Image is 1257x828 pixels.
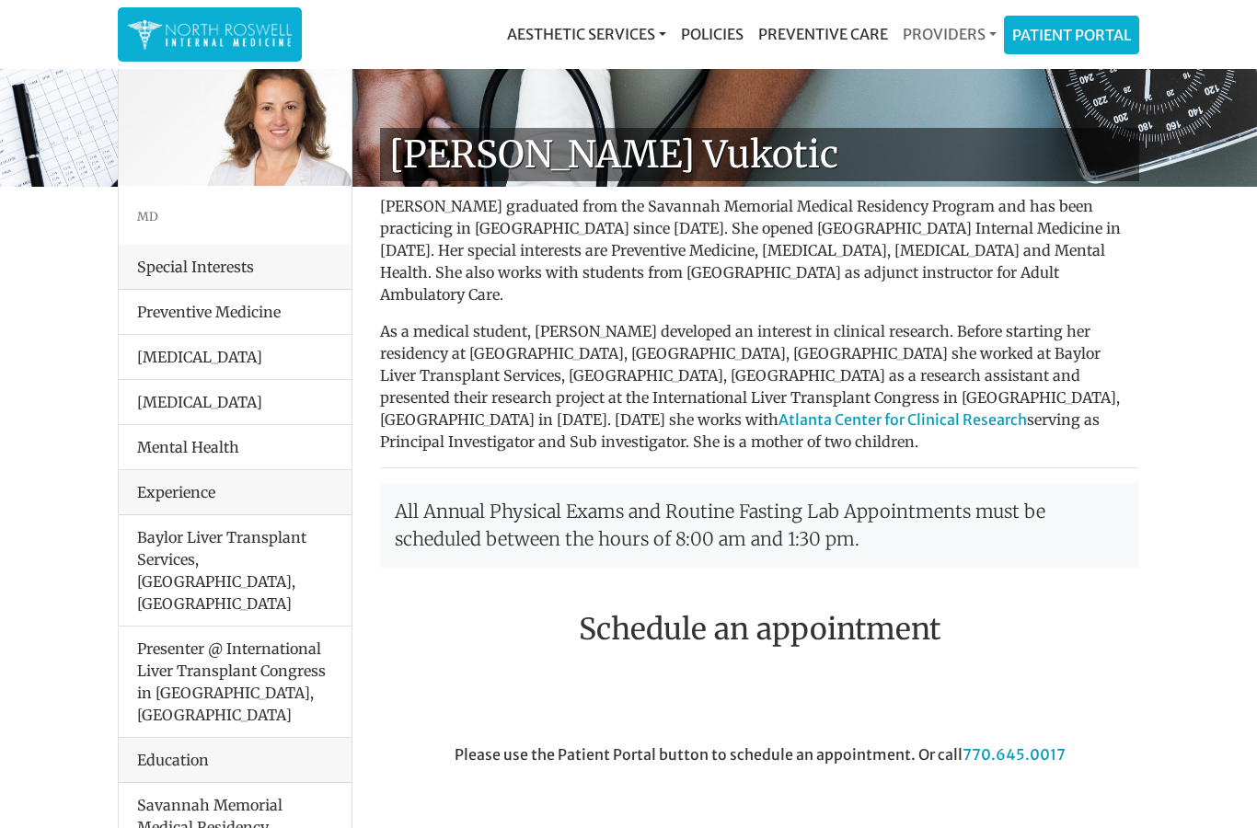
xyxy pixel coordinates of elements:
h2: Schedule an appointment [380,612,1139,647]
p: [PERSON_NAME] graduated from the Savannah Memorial Medical Residency Program and has been practic... [380,195,1139,305]
a: Patient Portal [1005,17,1138,53]
h1: [PERSON_NAME] Vukotic [380,128,1139,181]
a: Aesthetic Services [500,16,674,52]
img: Dr. Goga Vukotis [119,48,352,186]
div: Special Interests [119,245,352,290]
a: Atlanta Center for Clinical Research [778,410,1027,429]
img: North Roswell Internal Medicine [127,17,293,52]
a: Preventive Care [751,16,895,52]
small: MD [137,209,158,224]
li: Baylor Liver Transplant Services, [GEOGRAPHIC_DATA], [GEOGRAPHIC_DATA] [119,515,352,627]
a: Policies [674,16,751,52]
li: Mental Health [119,424,352,470]
li: Presenter @ International Liver Transplant Congress in [GEOGRAPHIC_DATA], [GEOGRAPHIC_DATA] [119,626,352,738]
p: As a medical student, [PERSON_NAME] developed an interest in clinical research. Before starting h... [380,320,1139,453]
p: All Annual Physical Exams and Routine Fasting Lab Appointments must be scheduled between the hour... [380,483,1139,568]
li: Preventive Medicine [119,290,352,335]
div: Experience [119,470,352,515]
a: Providers [895,16,1004,52]
li: [MEDICAL_DATA] [119,334,352,380]
li: [MEDICAL_DATA] [119,379,352,425]
a: 770.645.0017 [963,745,1066,764]
div: Education [119,738,352,783]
